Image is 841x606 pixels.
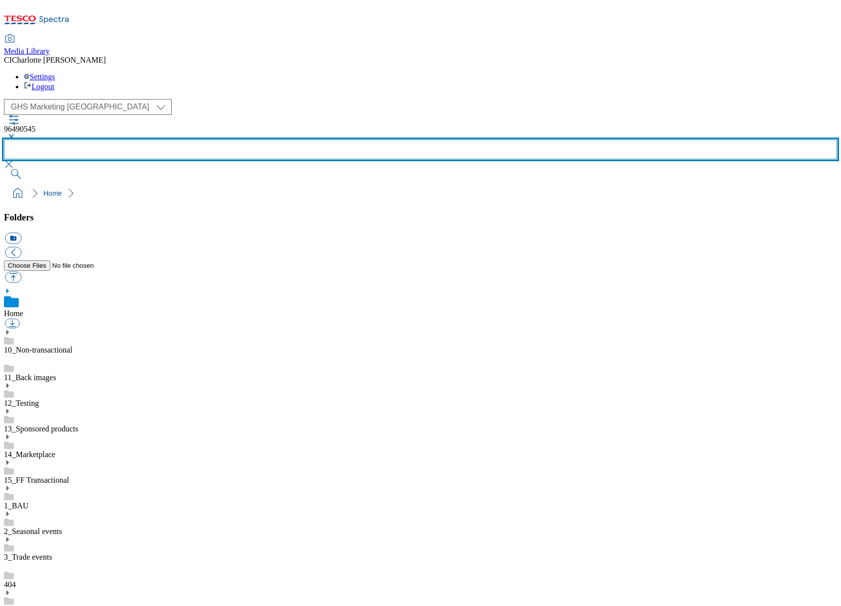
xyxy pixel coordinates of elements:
[4,35,50,56] a: Media Library
[12,56,106,64] span: Charlotte [PERSON_NAME]
[4,476,69,484] a: 15_FF Transactional
[4,425,78,433] a: 13_Sponsored products
[43,189,62,197] a: Home
[4,212,837,223] h3: Folders
[4,47,50,55] span: Media Library
[4,553,52,561] a: 3_Trade events
[4,399,39,407] a: 12_Testing
[10,185,26,201] a: home
[4,450,55,459] a: 14_Marketplace
[4,346,73,354] a: 10_Non-transactional
[24,82,54,91] a: Logout
[4,309,23,318] a: Home
[4,527,62,535] a: 2_Seasonal events
[4,501,29,510] a: 1_BAU
[4,184,837,203] nav: breadcrumb
[24,72,55,81] a: Settings
[4,580,16,589] a: 404
[4,373,56,382] a: 11_Back images
[4,125,36,133] span: 96490545
[4,56,12,64] span: CI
